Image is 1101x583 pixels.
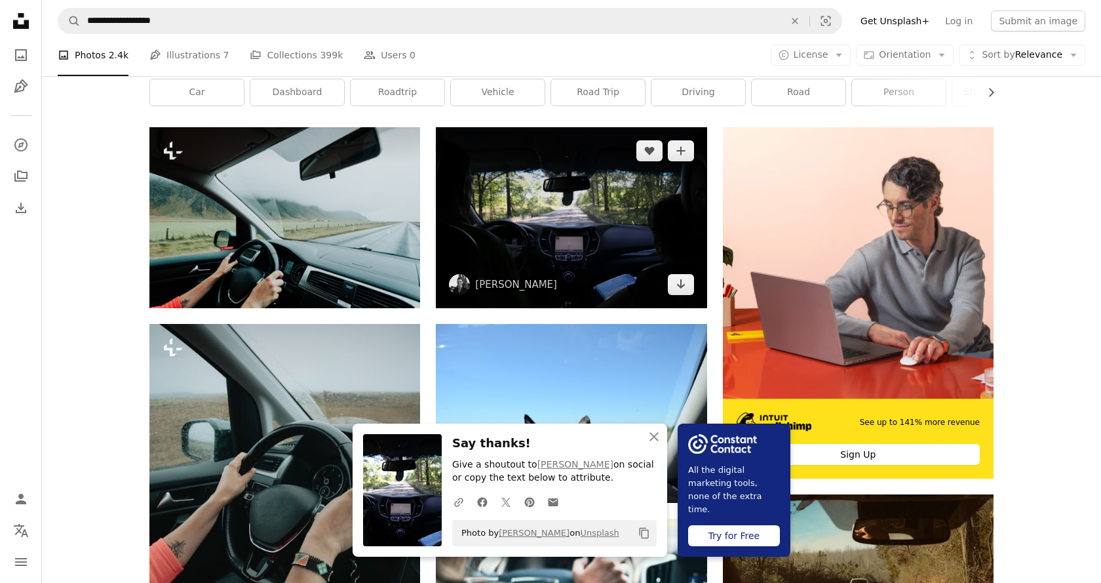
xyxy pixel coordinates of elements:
[8,132,34,158] a: Explore
[668,274,694,295] a: Download
[810,9,841,33] button: Visual search
[58,8,842,34] form: Find visuals sitewide
[149,521,420,533] a: a person driving a car on a road
[8,517,34,544] button: Language
[250,34,343,76] a: Collections 399k
[860,417,980,428] span: See up to 141% more revenue
[853,10,937,31] a: Get Unsplash+
[471,489,494,515] a: Share on Facebook
[58,9,81,33] button: Search Unsplash
[952,79,1046,106] a: steering wheel
[475,278,557,291] a: [PERSON_NAME]
[320,48,343,62] span: 399k
[8,549,34,575] button: Menu
[149,34,229,76] a: Illustrations 7
[794,49,828,60] span: License
[688,434,757,454] img: file-1754318165549-24bf788d5b37
[651,79,745,106] a: driving
[852,79,946,106] a: person
[982,49,1062,62] span: Relevance
[551,79,645,106] a: road trip
[723,127,994,479] a: See up to 141% more revenueSign Up
[737,444,980,465] div: Sign Up
[436,324,706,504] img: a cat looking out a car window
[8,8,34,37] a: Home — Unsplash
[856,45,954,66] button: Orientation
[250,79,344,106] a: dashboard
[452,434,657,453] h3: Say thanks!
[771,45,851,66] button: License
[781,9,809,33] button: Clear
[8,195,34,221] a: Download History
[636,140,663,161] button: Like
[449,274,470,295] img: Go to Ian Noble's profile
[8,486,34,512] a: Log in / Sign up
[518,489,541,515] a: Share on Pinterest
[8,42,34,68] a: Photos
[364,34,415,76] a: Users 0
[455,523,619,544] span: Photo by on
[678,424,790,557] a: All the digital marketing tools, none of the extra time.Try for Free
[410,48,415,62] span: 0
[688,525,780,546] div: Try for Free
[8,73,34,100] a: Illustrations
[149,127,420,308] img: a person driving a car on a road with mountains in the background
[494,489,518,515] a: Share on Twitter
[723,127,994,398] img: file-1722962848292-892f2e7827caimage
[149,212,420,224] a: a person driving a car on a road with mountains in the background
[452,458,657,485] p: Give a shoutout to on social or copy the text below to attribute.
[959,45,1085,66] button: Sort byRelevance
[688,463,780,515] span: All the digital marketing tools, none of the extra time.
[879,49,931,60] span: Orientation
[436,212,706,224] a: people inside vehicle
[436,127,706,308] img: people inside vehicle
[668,140,694,161] button: Add to Collection
[752,79,845,106] a: road
[351,79,444,106] a: roadtrip
[633,522,655,544] button: Copy to clipboard
[979,79,994,106] button: scroll list to the right
[537,459,613,470] a: [PERSON_NAME]
[223,48,229,62] span: 7
[737,412,812,433] img: file-1690386555781-336d1949dad1image
[451,79,545,106] a: vehicle
[150,79,244,106] a: car
[982,49,1014,60] span: Sort by
[436,407,706,419] a: a cat looking out a car window
[580,528,619,538] a: Unsplash
[8,163,34,190] a: Collections
[937,10,980,31] a: Log in
[541,489,565,515] a: Share over email
[499,528,570,538] a: [PERSON_NAME]
[991,10,1085,31] button: Submit an image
